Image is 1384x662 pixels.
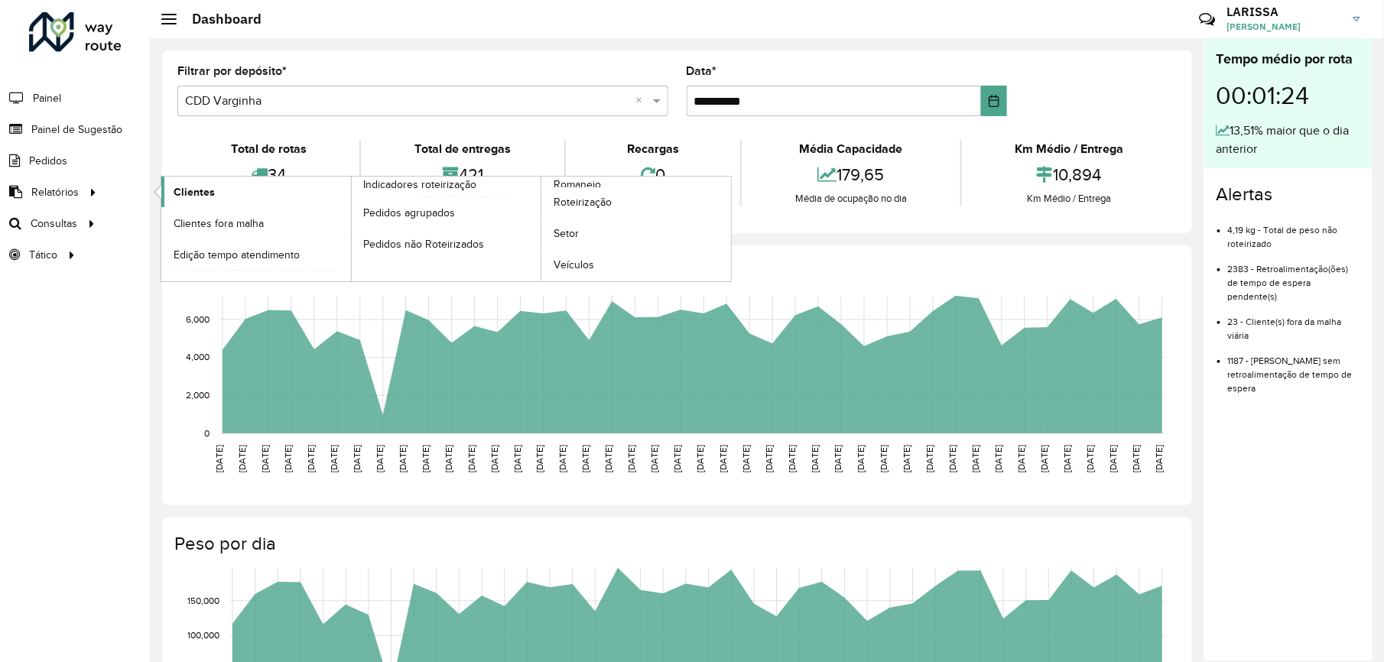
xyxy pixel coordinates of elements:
[993,445,1003,472] text: [DATE]
[604,445,614,472] text: [DATE]
[177,11,262,28] h2: Dashboard
[365,140,560,158] div: Total de entregas
[29,153,67,169] span: Pedidos
[187,631,219,641] text: 100,000
[421,445,430,472] text: [DATE]
[1016,445,1026,472] text: [DATE]
[1217,122,1360,158] div: 13,51% maior que o dia anterior
[695,445,705,472] text: [DATE]
[541,250,731,281] a: Veículos
[554,177,601,193] span: Romaneio
[174,184,215,200] span: Clientes
[787,445,797,472] text: [DATE]
[161,177,351,207] a: Clientes
[33,90,61,106] span: Painel
[186,352,210,362] text: 4,000
[570,140,736,158] div: Recargas
[1039,445,1049,472] text: [DATE]
[31,122,122,138] span: Painel de Sugestão
[981,86,1007,116] button: Choose Date
[375,445,385,472] text: [DATE]
[1227,5,1342,19] h3: LARISSA
[924,445,934,472] text: [DATE]
[466,445,476,472] text: [DATE]
[810,445,820,472] text: [DATE]
[186,314,210,324] text: 6,000
[29,247,57,263] span: Tático
[746,140,956,158] div: Média Capacidade
[746,191,956,206] div: Média de ocupação no dia
[856,445,866,472] text: [DATE]
[1217,70,1360,122] div: 00:01:24
[161,208,351,239] a: Clientes fora malha
[204,428,210,438] text: 0
[364,205,456,221] span: Pedidos agrupados
[352,197,541,228] a: Pedidos agrupados
[970,445,980,472] text: [DATE]
[947,445,957,472] text: [DATE]
[1228,251,1360,303] li: 2383 - Retroalimentação(ões) de tempo de espera pendente(s)
[554,226,579,242] span: Setor
[1227,20,1342,34] span: [PERSON_NAME]
[554,194,612,210] span: Roteirização
[558,445,568,472] text: [DATE]
[636,92,649,110] span: Clear all
[1228,342,1360,395] li: 1187 - [PERSON_NAME] sem retroalimentação de tempo de espera
[1154,445,1164,472] text: [DATE]
[650,445,660,472] text: [DATE]
[364,177,477,193] span: Indicadores roteirização
[352,445,362,472] text: [DATE]
[554,257,594,273] span: Veículos
[306,445,316,472] text: [DATE]
[541,219,731,249] a: Setor
[718,445,728,472] text: [DATE]
[535,445,545,472] text: [DATE]
[174,533,1177,555] h4: Peso por dia
[570,158,736,191] div: 0
[186,390,210,400] text: 2,000
[966,158,1173,191] div: 10,894
[329,445,339,472] text: [DATE]
[31,184,79,200] span: Relatórios
[1131,445,1141,472] text: [DATE]
[741,445,751,472] text: [DATE]
[365,158,560,191] div: 421
[214,445,224,472] text: [DATE]
[161,177,541,281] a: Indicadores roteirização
[673,445,683,472] text: [DATE]
[541,187,731,218] a: Roteirização
[161,239,351,270] a: Edição tempo atendimento
[746,158,956,191] div: 179,65
[581,445,591,472] text: [DATE]
[1085,445,1095,472] text: [DATE]
[174,247,300,263] span: Edição tempo atendimento
[398,445,408,472] text: [DATE]
[1217,49,1360,70] div: Tempo médio por rota
[512,445,522,472] text: [DATE]
[833,445,843,472] text: [DATE]
[174,216,264,232] span: Clientes fora malha
[1228,303,1360,342] li: 23 - Cliente(s) fora da malha viária
[31,216,77,232] span: Consultas
[187,595,219,605] text: 150,000
[283,445,293,472] text: [DATE]
[489,445,499,472] text: [DATE]
[364,236,485,252] span: Pedidos não Roteirizados
[1108,445,1118,472] text: [DATE]
[966,140,1173,158] div: Km Médio / Entrega
[902,445,911,472] text: [DATE]
[260,445,270,472] text: [DATE]
[1217,183,1360,206] h4: Alertas
[1191,3,1223,36] a: Contato Rápido
[1062,445,1072,472] text: [DATE]
[764,445,774,472] text: [DATE]
[237,445,247,472] text: [DATE]
[352,229,541,259] a: Pedidos não Roteirizados
[181,158,356,191] div: 34
[181,140,356,158] div: Total de rotas
[627,445,637,472] text: [DATE]
[1228,212,1360,251] li: 4,19 kg - Total de peso não roteirizado
[177,62,287,80] label: Filtrar por depósito
[352,177,732,281] a: Romaneio
[879,445,889,472] text: [DATE]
